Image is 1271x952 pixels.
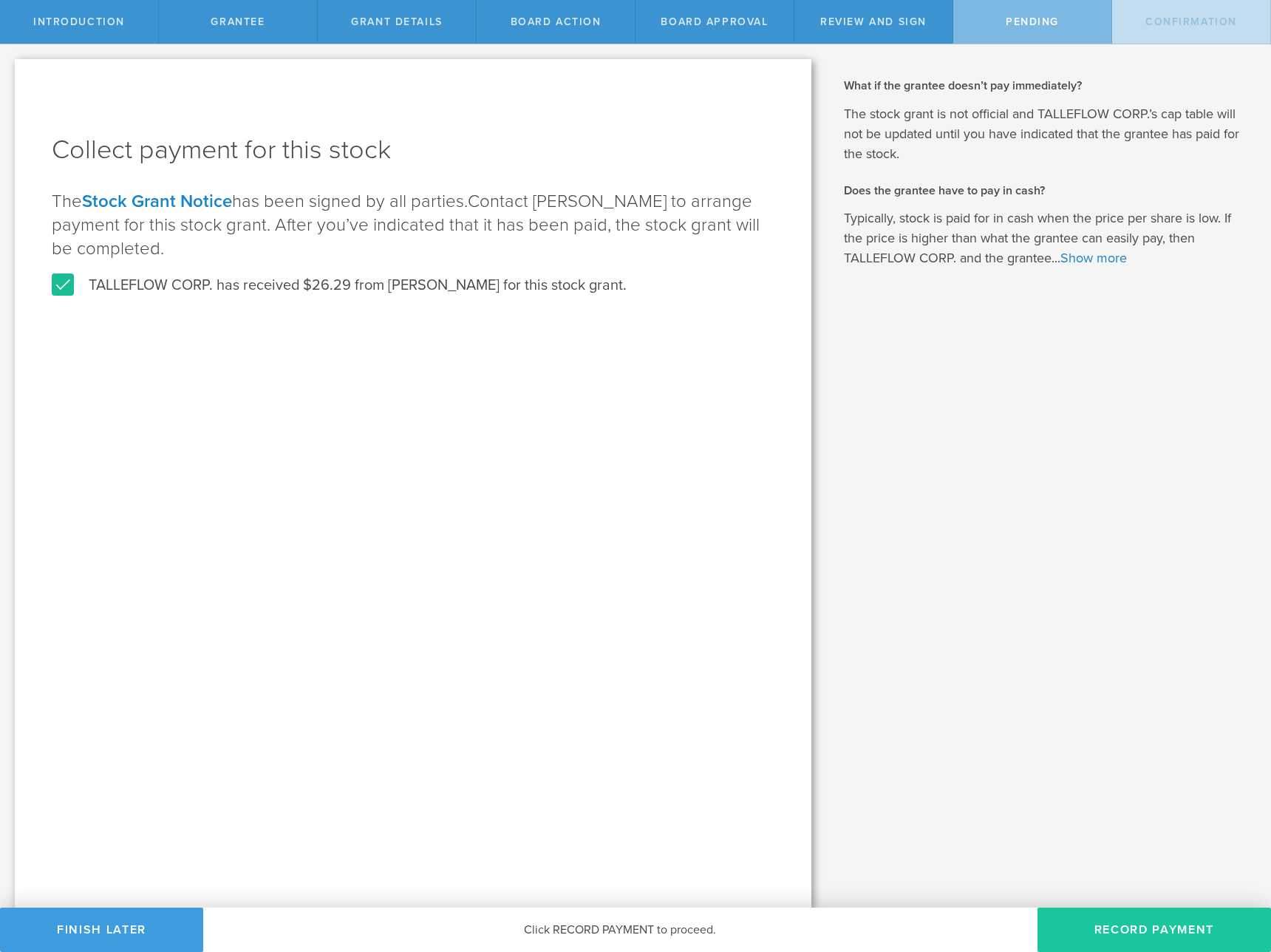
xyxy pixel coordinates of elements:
[52,132,774,168] h1: Collect payment for this stock
[52,191,760,259] span: Contact [PERSON_NAME] to arrange payment for this stock grant. After you’ve indicated that it has...
[1060,250,1127,266] a: Show more
[33,16,125,28] span: Introduction
[844,104,1249,164] p: The stock grant is not official and TALLEFLOW CORP.’s cap table will not be updated until you hav...
[82,191,232,212] a: Stock Grant Notice
[844,208,1249,268] p: Typically, stock is paid for in cash when the price per share is low. If the price is higher than...
[52,190,774,261] p: The has been signed by all parties.
[844,183,1249,199] h2: Does the grantee have to pay in cash?
[524,922,716,937] span: Click RECORD PAYMENT to proceed.
[1145,16,1237,28] span: Confirmation
[844,78,1249,94] h2: What if the grantee doesn’t pay immediately?
[52,276,627,295] label: TALLEFLOW CORP. has received $26.29 from [PERSON_NAME] for this stock grant.
[1006,16,1059,28] span: Pending
[820,16,927,28] span: Review and Sign
[351,16,443,28] span: Grant Details
[211,16,265,28] span: Grantee
[1037,908,1271,952] button: Record Payment
[661,16,768,28] span: Board Approval
[511,16,602,28] span: Board Action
